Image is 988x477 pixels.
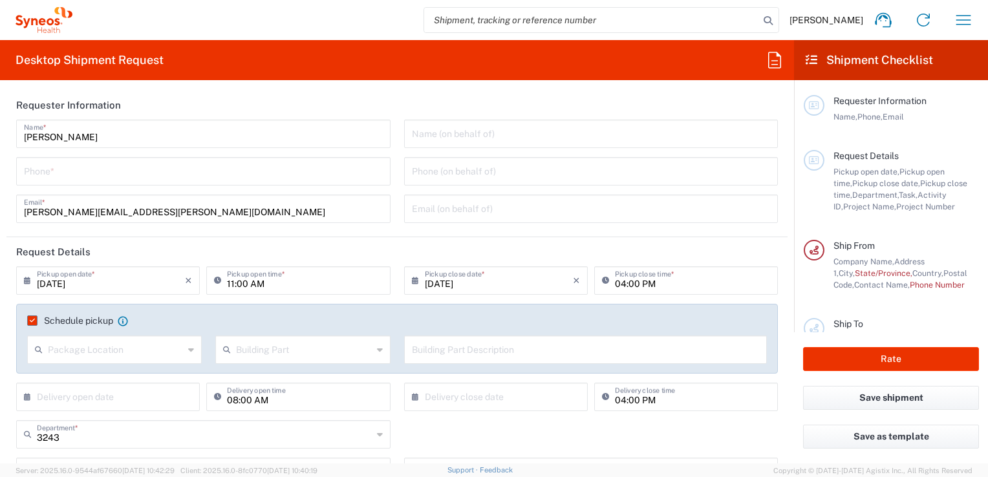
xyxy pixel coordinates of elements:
[833,240,875,251] span: Ship From
[803,386,979,410] button: Save shipment
[896,202,955,211] span: Project Number
[447,466,480,474] a: Support
[573,270,580,291] i: ×
[480,466,513,474] a: Feedback
[773,465,972,476] span: Copyright © [DATE]-[DATE] Agistix Inc., All Rights Reserved
[16,467,175,474] span: Server: 2025.16.0-9544af67660
[910,280,965,290] span: Phone Number
[852,190,899,200] span: Department,
[833,257,894,266] span: Company Name,
[16,246,91,259] h2: Request Details
[833,319,863,329] span: Ship To
[180,467,317,474] span: Client: 2025.16.0-8fc0770
[122,467,175,474] span: [DATE] 10:42:29
[806,52,933,68] h2: Shipment Checklist
[852,178,920,188] span: Pickup close date,
[883,112,904,122] span: Email
[854,280,910,290] span: Contact Name,
[833,112,857,122] span: Name,
[833,151,899,161] span: Request Details
[789,14,863,26] span: [PERSON_NAME]
[855,268,912,278] span: State/Province,
[16,52,164,68] h2: Desktop Shipment Request
[803,425,979,449] button: Save as template
[267,467,317,474] span: [DATE] 10:40:19
[843,202,896,211] span: Project Name,
[833,96,927,106] span: Requester Information
[424,8,759,32] input: Shipment, tracking or reference number
[857,112,883,122] span: Phone,
[899,190,918,200] span: Task,
[912,268,943,278] span: Country,
[833,167,899,176] span: Pickup open date,
[27,315,113,326] label: Schedule pickup
[16,99,121,112] h2: Requester Information
[839,268,855,278] span: City,
[803,347,979,371] button: Rate
[185,270,192,291] i: ×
